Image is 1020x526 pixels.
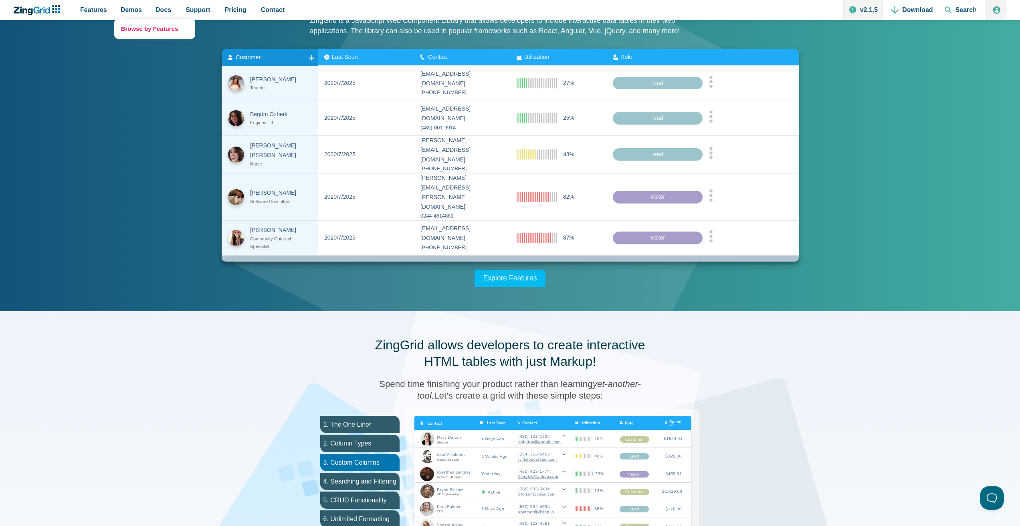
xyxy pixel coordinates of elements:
[156,4,171,15] span: Docs
[324,113,355,123] div: 2020/7/2025
[420,69,504,89] div: [EMAIL_ADDRESS][DOMAIN_NAME]
[563,192,574,202] span: 82%
[250,109,303,119] div: Begüm Özberk
[420,243,504,252] div: [PHONE_NUMBER]
[250,75,303,84] div: [PERSON_NAME]
[324,233,355,243] div: 2020/7/2025
[13,5,65,15] a: ZingChart Logo. Click to return to the homepage
[563,78,574,88] span: 27%
[420,123,504,132] div: (485)-001-9914
[236,261,264,272] div: per page
[228,261,236,272] div: 5
[186,4,210,15] span: Support
[121,4,142,15] span: Demos
[613,148,703,161] div: lead
[80,4,107,15] span: Features
[420,88,504,97] div: [PHONE_NUMBER]
[613,77,703,89] div: lead
[250,226,303,235] div: [PERSON_NAME]
[980,486,1004,510] iframe: Toggle Customer Support
[324,192,355,202] div: 2020/7/2025
[320,454,400,471] li: 3. Custom Columns
[250,141,303,160] div: [PERSON_NAME] [PERSON_NAME]
[225,4,246,15] span: Pricing
[115,19,195,38] a: Browse by Features
[250,198,303,206] div: Software Consultant
[250,160,303,168] div: Nurse
[420,104,504,123] div: [EMAIL_ADDRESS][DOMAIN_NAME]
[613,190,703,203] div: visitor
[524,54,549,60] span: Utilization
[420,224,504,243] div: [EMAIL_ADDRESS][DOMAIN_NAME]
[250,119,303,127] div: Engineer III
[620,54,632,60] span: Role
[320,473,400,490] li: 4. Searching and Filtering
[320,492,400,509] li: 5. CRUD Functionality
[420,173,504,212] div: [PERSON_NAME][EMAIL_ADDRESS][PERSON_NAME][DOMAIN_NAME]
[563,233,574,243] span: 87%
[324,149,355,159] div: 2020/7/2025
[370,378,650,401] h3: Spend time finishing your product rather than learning Let's create a grid with these simple steps:
[324,78,355,88] div: 2020/7/2025
[613,232,703,244] div: visitor
[420,136,504,164] div: [PERSON_NAME][EMAIL_ADDRESS][DOMAIN_NAME]
[310,15,711,36] p: ZingGrid is a JavaScript Web Component Library that allows developers to include interactive data...
[250,188,303,198] div: [PERSON_NAME]
[428,54,448,60] span: Contact
[332,54,358,60] span: Last Seen
[250,84,303,92] div: Teacher
[320,416,400,433] li: 1. The One Liner
[475,270,546,287] a: Explore Features
[563,149,574,159] span: 48%
[370,337,650,370] h2: ZingGrid allows developers to create interactive HTML tables with just Markup!
[420,164,504,173] div: [PHONE_NUMBER]
[250,235,303,250] div: Community Outreach Specialist
[613,112,703,125] div: lead
[261,4,285,15] span: Contact
[420,212,504,220] div: 0244-4614881
[563,113,574,123] span: 25%
[320,435,400,452] li: 2. Column Types
[236,54,261,60] span: Customer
